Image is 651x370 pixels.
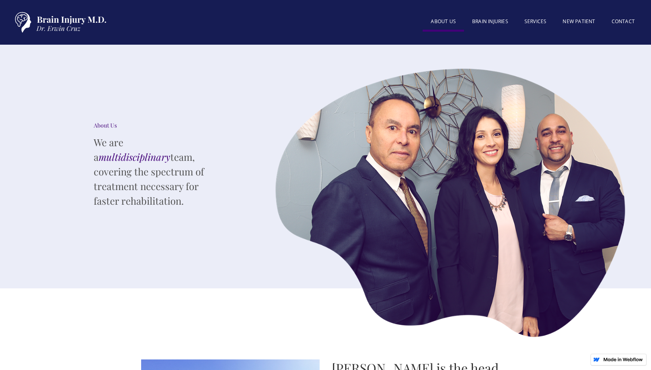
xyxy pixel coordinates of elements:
a: BRAIN INJURIES [464,13,516,30]
img: Made in Webflow [603,357,643,361]
a: New patient [554,13,603,30]
p: We are a team, covering the spectrum of treatment necessary for faster rehabilitation. [94,135,215,208]
a: SERVICES [516,13,555,30]
em: multidisciplinary [99,150,170,163]
a: Contact [604,13,643,30]
a: About US [423,13,464,32]
a: home [8,8,110,37]
div: About Us [94,121,215,130]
